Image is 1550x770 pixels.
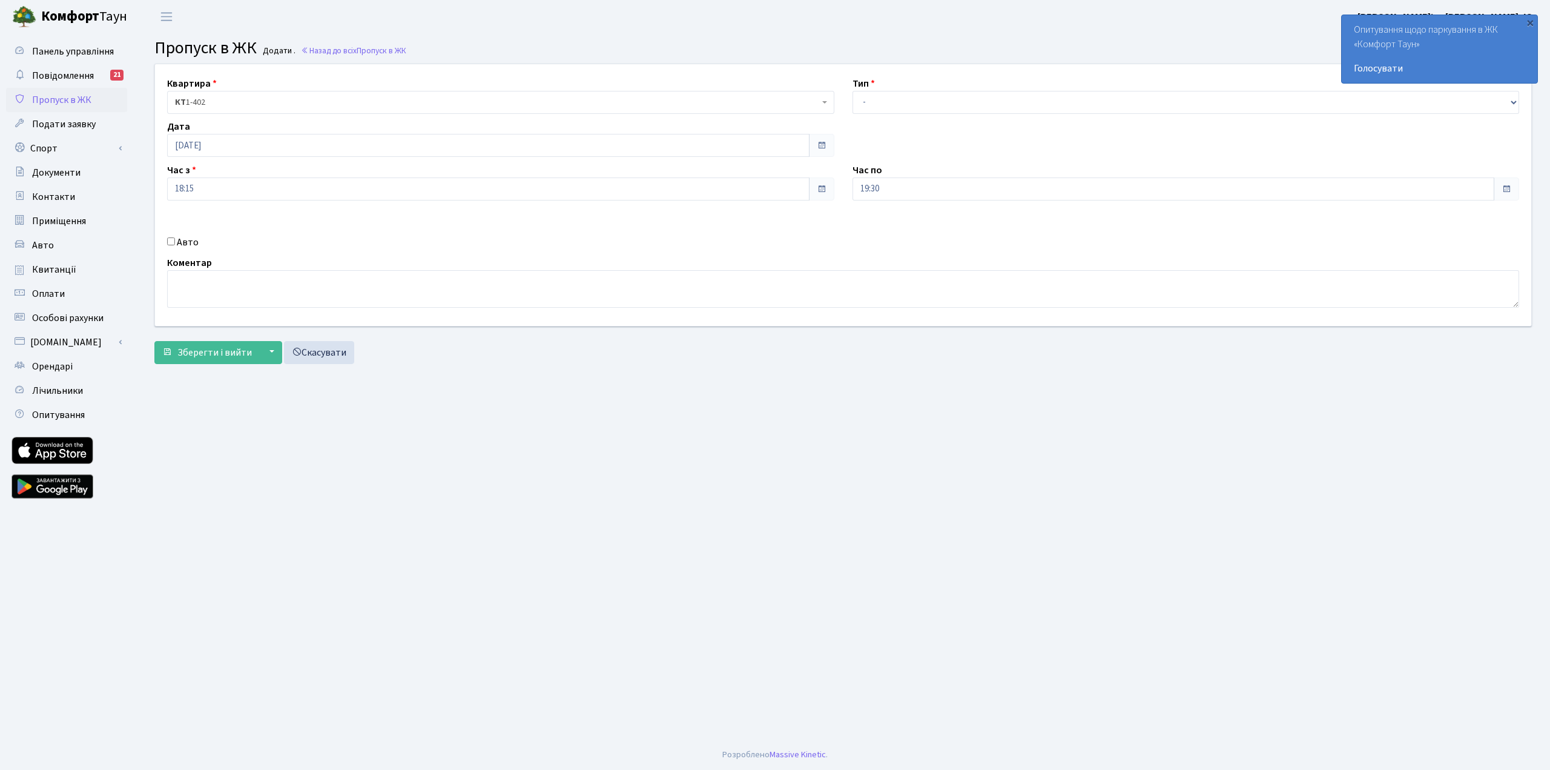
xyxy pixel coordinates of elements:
[6,233,127,257] a: Авто
[175,96,819,108] span: <b>КТ</b>&nbsp;&nbsp;&nbsp;&nbsp;1-402
[167,256,212,270] label: Коментар
[6,282,127,306] a: Оплати
[6,39,127,64] a: Панель управління
[357,45,406,56] span: Пропуск в ЖК
[154,341,260,364] button: Зберегти і вийти
[41,7,127,27] span: Таун
[1524,16,1536,28] div: ×
[32,408,85,422] span: Опитування
[722,748,828,762] div: Розроблено .
[284,341,354,364] a: Скасувати
[167,76,217,91] label: Квартира
[32,263,76,276] span: Квитанції
[32,287,65,300] span: Оплати
[110,70,124,81] div: 21
[1357,10,1535,24] a: [PERSON_NAME]’єв [PERSON_NAME]. Ю.
[852,163,882,178] label: Час по
[151,7,182,27] button: Переключити навігацію
[175,96,186,108] b: КТ
[32,190,75,204] span: Контакти
[6,88,127,112] a: Пропуск в ЖК
[167,91,834,114] span: <b>КТ</b>&nbsp;&nbsp;&nbsp;&nbsp;1-402
[6,354,127,379] a: Орендарі
[32,118,96,131] span: Подати заявку
[6,257,127,282] a: Квитанції
[6,330,127,354] a: [DOMAIN_NAME]
[154,36,257,60] span: Пропуск в ЖК
[167,163,196,178] label: Час з
[1342,15,1537,83] div: Опитування щодо паркування в ЖК «Комфорт Таун»
[32,214,86,228] span: Приміщення
[32,360,73,373] span: Орендарі
[32,69,94,82] span: Повідомлення
[12,5,36,29] img: logo.png
[32,45,114,58] span: Панель управління
[32,384,83,397] span: Лічильники
[301,45,406,56] a: Назад до всіхПропуск в ЖК
[1354,61,1525,76] a: Голосувати
[177,346,252,359] span: Зберегти і вийти
[260,46,295,56] small: Додати .
[177,235,199,250] label: Авто
[6,136,127,161] a: Спорт
[167,119,190,134] label: Дата
[6,379,127,403] a: Лічильники
[32,311,104,325] span: Особові рахунки
[6,161,127,185] a: Документи
[41,7,99,26] b: Комфорт
[852,76,875,91] label: Тип
[6,403,127,427] a: Опитування
[6,112,127,136] a: Подати заявку
[6,209,127,233] a: Приміщення
[6,306,127,330] a: Особові рахунки
[6,185,127,209] a: Контакти
[32,239,54,252] span: Авто
[32,93,91,107] span: Пропуск в ЖК
[6,64,127,88] a: Повідомлення21
[32,166,81,179] span: Документи
[770,748,826,761] a: Massive Kinetic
